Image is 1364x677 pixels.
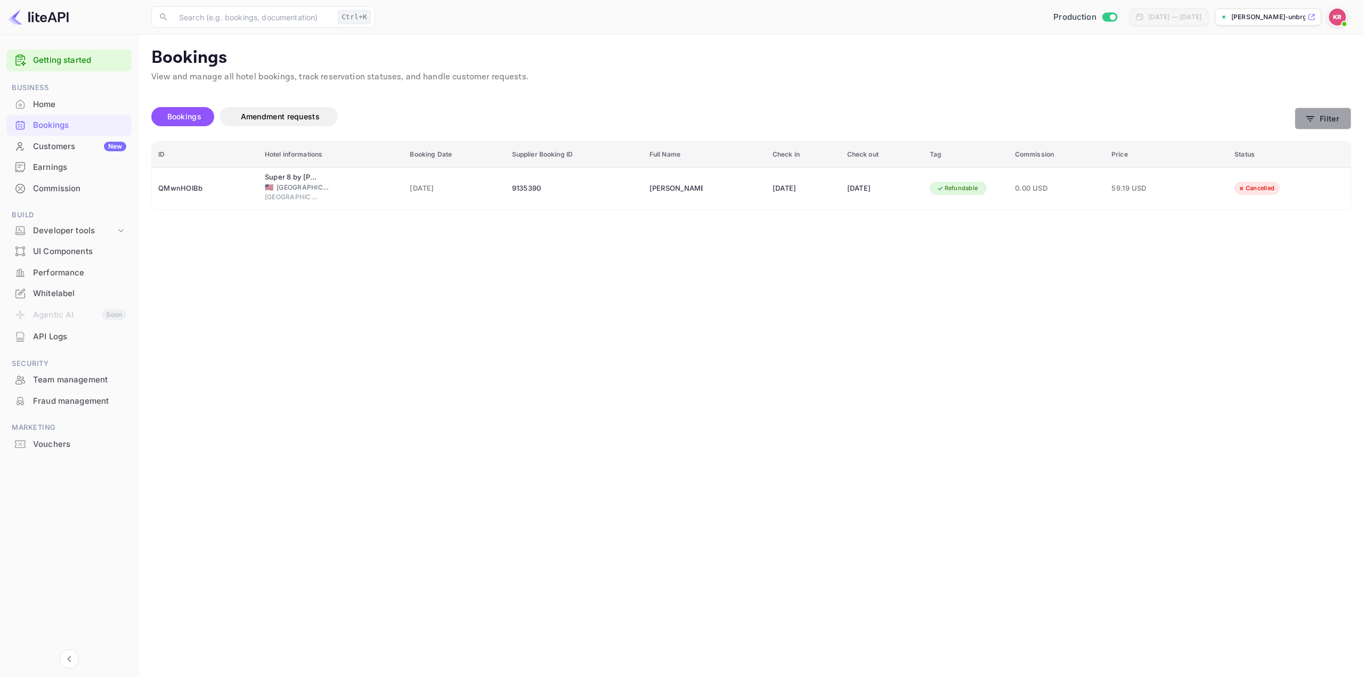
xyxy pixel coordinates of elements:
[1049,11,1121,23] div: Switch to Sandbox mode
[33,267,126,279] div: Performance
[173,6,334,28] input: Search (e.g. bookings, documentation)
[33,54,126,67] a: Getting started
[1148,12,1201,22] div: [DATE] — [DATE]
[6,263,132,283] div: Performance
[6,94,132,115] div: Home
[60,649,79,668] button: Collapse navigation
[6,178,132,199] div: Commission
[6,50,132,71] div: Getting started
[9,9,69,26] img: LiteAPI logo
[6,209,132,221] span: Build
[6,391,132,412] div: Fraud management
[6,327,132,347] div: API Logs
[33,183,126,195] div: Commission
[33,119,126,132] div: Bookings
[33,438,126,451] div: Vouchers
[6,391,132,411] a: Fraud management
[6,94,132,114] a: Home
[33,395,126,407] div: Fraud management
[6,115,132,136] div: Bookings
[33,246,126,258] div: UI Components
[6,434,132,455] div: Vouchers
[6,422,132,434] span: Marketing
[6,370,132,390] div: Team management
[104,142,126,151] div: New
[6,358,132,370] span: Security
[33,374,126,386] div: Team management
[6,241,132,262] div: UI Components
[33,141,126,153] div: Customers
[6,136,132,157] div: CustomersNew
[1053,11,1097,23] span: Production
[6,283,132,304] div: Whitelabel
[6,157,132,178] div: Earnings
[6,283,132,303] a: Whitelabel
[6,241,132,261] a: UI Components
[6,82,132,94] span: Business
[33,161,126,174] div: Earnings
[6,263,132,282] a: Performance
[6,136,132,156] a: CustomersNew
[6,178,132,198] a: Commission
[33,225,116,237] div: Developer tools
[6,115,132,135] a: Bookings
[33,331,126,343] div: API Logs
[1329,9,1346,26] img: Kobus Roux
[6,157,132,177] a: Earnings
[6,434,132,454] a: Vouchers
[338,10,371,24] div: Ctrl+K
[33,288,126,300] div: Whitelabel
[6,370,132,389] a: Team management
[1231,12,1305,22] p: [PERSON_NAME]-unbrg.[PERSON_NAME]...
[6,327,132,346] a: API Logs
[6,222,132,240] div: Developer tools
[33,99,126,111] div: Home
